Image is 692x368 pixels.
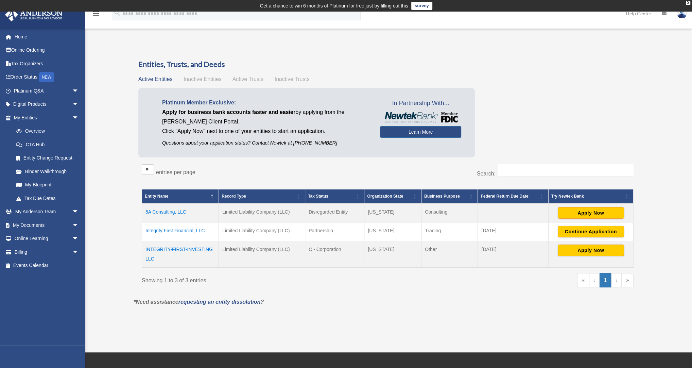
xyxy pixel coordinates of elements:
[92,12,100,18] a: menu
[162,98,370,107] p: Platinum Member Exclusive:
[138,59,637,70] h3: Entities, Trusts, and Deeds
[424,194,460,199] span: Business Purpose
[305,189,364,204] th: Tax Status: Activate to sort
[178,299,261,305] a: requesting an entity dissolution
[162,139,370,147] p: Questions about your application status? Contact Newtek at [PHONE_NUMBER]
[145,194,168,199] span: Entity Name
[142,203,219,222] td: 5A Consulting, LLC
[72,232,86,246] span: arrow_drop_down
[411,2,432,10] a: survey
[156,169,195,175] label: entries per page
[5,57,89,70] a: Tax Organizers
[219,241,305,268] td: Limited Liability Company (LLC)
[10,151,86,165] a: Entity Change Request
[92,10,100,18] i: menu
[162,127,370,136] p: Click "Apply Now" next to one of your entities to start an application.
[577,273,589,287] a: First
[305,241,364,268] td: C - Corporation
[142,273,383,285] div: Showing 1 to 3 of 3 entries
[5,245,89,259] a: Billingarrow_drop_down
[219,222,305,241] td: Limited Liability Company (LLC)
[308,194,328,199] span: Tax Status
[421,222,478,241] td: Trading
[5,205,89,219] a: My Anderson Teamarrow_drop_down
[222,194,246,199] span: Record Type
[72,111,86,125] span: arrow_drop_down
[421,189,478,204] th: Business Purpose: Activate to sort
[364,222,421,241] td: [US_STATE]
[72,205,86,219] span: arrow_drop_down
[72,98,86,112] span: arrow_drop_down
[134,299,264,305] em: *Need assistance ?
[558,226,624,237] button: Continue Application
[305,203,364,222] td: Disregarded Entity
[10,165,86,178] a: Binder Walkthrough
[558,207,624,219] button: Apply Now
[383,112,458,123] img: NewtekBankLogoSM.png
[558,245,624,256] button: Apply Now
[364,189,421,204] th: Organization State: Activate to sort
[421,203,478,222] td: Consulting
[142,189,219,204] th: Entity Name: Activate to invert sorting
[3,8,65,21] img: Anderson Advisors Platinum Portal
[142,241,219,268] td: INTEGRITY-FIRST-INVESTING LLC
[72,218,86,232] span: arrow_drop_down
[380,98,461,109] span: In Partnership With...
[219,203,305,222] td: Limited Liability Company (LLC)
[10,191,86,205] a: Tax Due Dates
[5,218,89,232] a: My Documentsarrow_drop_down
[600,273,611,287] a: 1
[162,109,295,115] span: Apply for business bank accounts faster and easier
[589,273,600,287] a: Previous
[380,126,461,138] a: Learn More
[232,76,264,82] span: Active Trusts
[10,178,86,192] a: My Blueprint
[5,84,89,98] a: Platinum Q&Aarrow_drop_down
[138,76,172,82] span: Active Entities
[677,9,687,18] img: User Pic
[114,9,121,17] i: search
[10,138,86,151] a: CTA Hub
[5,259,89,272] a: Events Calendar
[305,222,364,241] td: Partnership
[142,222,219,241] td: Integrity First Financial, LLC
[481,194,528,199] span: Federal Return Due Date
[260,2,408,10] div: Get a chance to win 6 months of Platinum for free just by filling out this
[162,107,370,127] p: by applying from the [PERSON_NAME] Client Portal.
[10,124,82,138] a: Overview
[72,84,86,98] span: arrow_drop_down
[478,222,548,241] td: [DATE]
[72,245,86,259] span: arrow_drop_down
[219,189,305,204] th: Record Type: Activate to sort
[477,171,496,177] label: Search:
[548,189,633,204] th: Try Newtek Bank : Activate to sort
[367,194,403,199] span: Organization State
[364,241,421,268] td: [US_STATE]
[5,70,89,84] a: Order StatusNEW
[5,30,89,44] a: Home
[364,203,421,222] td: [US_STATE]
[551,192,623,200] div: Try Newtek Bank
[421,241,478,268] td: Other
[622,273,634,287] a: Last
[478,189,548,204] th: Federal Return Due Date: Activate to sort
[686,1,690,5] div: close
[39,72,54,82] div: NEW
[5,44,89,57] a: Online Ordering
[5,111,86,124] a: My Entitiesarrow_drop_down
[478,241,548,268] td: [DATE]
[611,273,622,287] a: Next
[5,98,89,111] a: Digital Productsarrow_drop_down
[5,232,89,246] a: Online Learningarrow_drop_down
[275,76,310,82] span: Inactive Trusts
[184,76,222,82] span: Inactive Entities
